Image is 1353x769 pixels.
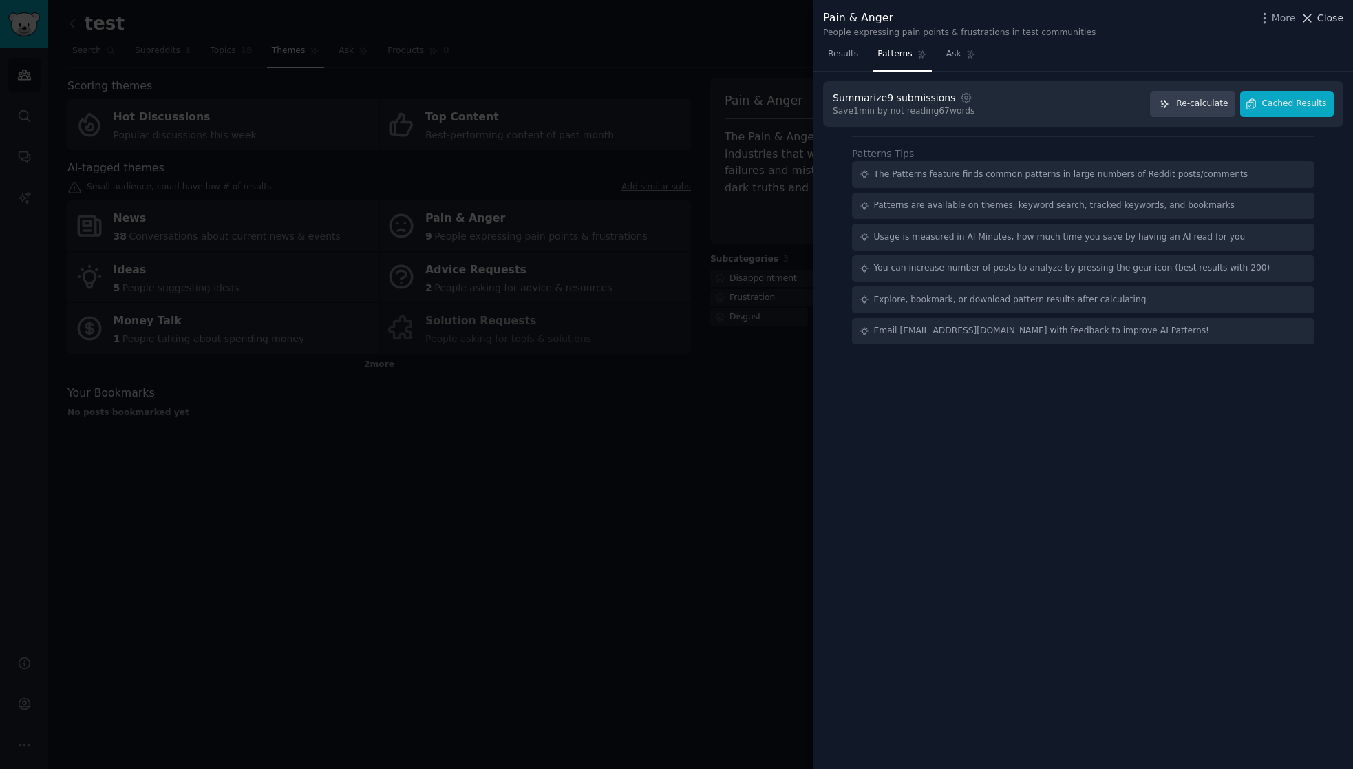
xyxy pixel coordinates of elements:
span: Re-calculate [1176,98,1228,110]
a: Results [823,43,863,72]
div: Email [EMAIL_ADDRESS][DOMAIN_NAME] with feedback to improve AI Patterns! [874,325,1210,337]
a: Patterns [873,43,931,72]
span: Results [828,48,858,61]
span: Cached Results [1262,98,1327,110]
button: Re-calculate [1150,91,1235,118]
button: More [1257,11,1296,25]
button: Close [1300,11,1343,25]
div: Summarize 9 submissions [833,91,955,105]
span: Patterns [877,48,912,61]
div: Pain & Anger [823,10,1096,27]
div: Save 1 min by not reading 67 words [833,105,974,118]
div: You can increase number of posts to analyze by pressing the gear icon (best results with 200) [874,262,1270,275]
div: People expressing pain points & frustrations in test communities [823,27,1096,39]
label: Patterns Tips [852,148,914,159]
div: The Patterns feature finds common patterns in large numbers of Reddit posts/comments [874,169,1248,181]
div: Patterns are available on themes, keyword search, tracked keywords, and bookmarks [874,200,1235,212]
span: More [1272,11,1296,25]
div: Explore, bookmark, or download pattern results after calculating [874,294,1147,306]
a: Ask [941,43,981,72]
span: Ask [946,48,961,61]
div: Usage is measured in AI Minutes, how much time you save by having an AI read for you [874,231,1246,244]
button: Cached Results [1240,91,1334,118]
span: Close [1317,11,1343,25]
